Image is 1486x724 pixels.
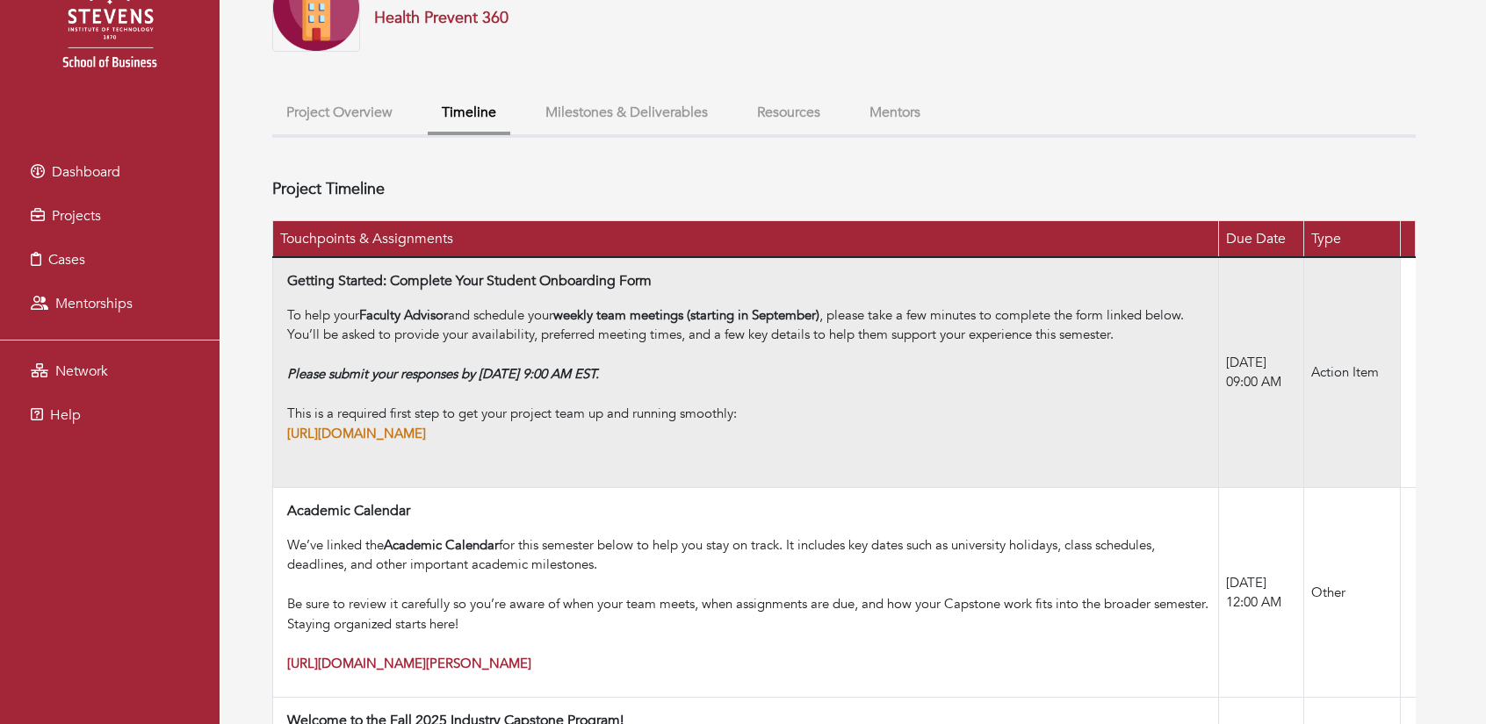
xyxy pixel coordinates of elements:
a: [URL][DOMAIN_NAME][PERSON_NAME] [287,655,531,672]
a: Cases [4,242,215,277]
span: Mentorships [55,294,133,313]
button: Project Overview [272,94,407,132]
span: Projects [52,206,101,226]
h4: Academic Calendar [287,503,410,520]
td: [DATE] 09:00 AM [1219,257,1304,488]
div: We’ve linked the for this semester below to help you stay on track. It includes key dates such as... [287,535,1211,595]
button: Mentors [855,94,934,132]
strong: weekly team meetings (starting in September) [553,306,819,324]
a: Health Prevent 360 [374,7,509,29]
td: Other [1303,487,1400,698]
span: Dashboard [52,162,120,182]
a: Mentorships [4,286,215,321]
a: Dashboard [4,154,215,190]
a: Projects [4,198,215,233]
a: Network [4,354,215,389]
div: Be sure to review it carefully so you’re aware of when your team meets, when assignments are due,... [287,594,1211,673]
span: Cases [48,250,85,269]
th: Type [1303,220,1400,257]
button: Resources [743,94,834,132]
td: Action Item [1303,257,1400,488]
h4: Project Timeline [272,180,385,199]
em: Please submit your responses by [DATE] 9:00 AM EST. [287,365,599,383]
button: Timeline [428,94,510,135]
h4: Getting Started: Complete Your Student Onboarding Form [287,273,652,290]
a: Help [4,398,215,433]
a: [URL][DOMAIN_NAME] [287,425,426,442]
div: To help your and schedule your , please take a few minutes to complete the form linked below. You... [287,305,1211,463]
td: [DATE] 12:00 AM [1219,487,1304,698]
span: Help [50,405,81,425]
button: Milestones & Deliverables [531,94,722,132]
strong: Academic Calendar [384,536,499,554]
strong: Faculty Advisor [359,306,448,324]
th: Touchpoints & Assignments [273,220,1219,257]
th: Due Date [1219,220,1304,257]
span: Network [55,362,108,381]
